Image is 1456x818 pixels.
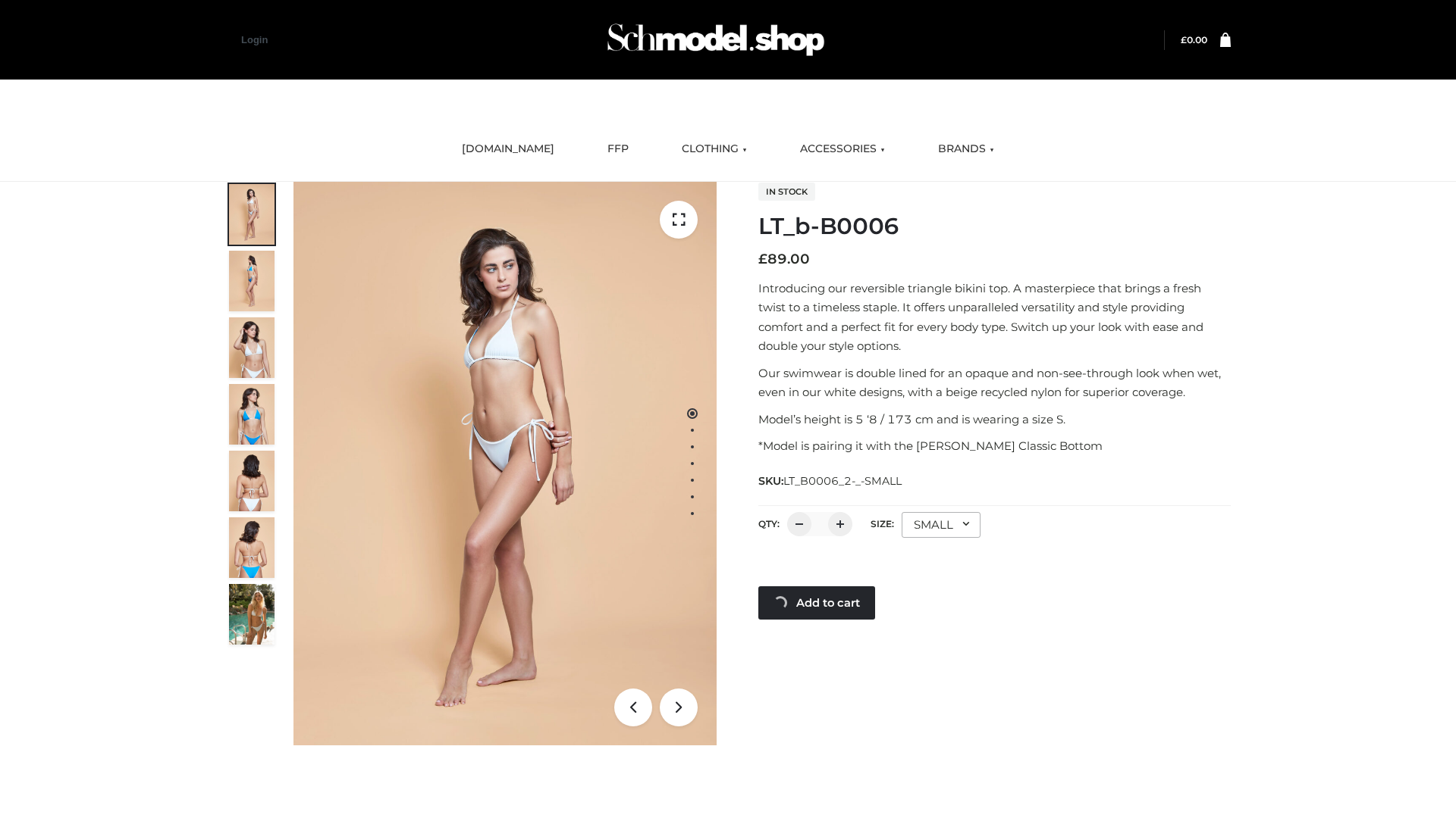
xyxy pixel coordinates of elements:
[789,133,896,166] a: ACCESSORIES
[758,279,1231,356] p: Introducing our reversible triangle bikini top. A masterpiece that brings a fresh twist to a time...
[229,251,275,311] img: ArielClassicBikiniTop_CloudNine_AzureSky_OW114ECO_2-scaled.jpg
[758,251,767,267] span: £
[229,184,275,245] img: ArielClassicBikiniTop_CloudNine_AzureSky_OW114ECO_1-scaled.jpg
[758,410,1231,429] p: Model’s height is 5 ‘8 / 173 cm and is wearing a size S.
[758,364,1231,402] p: Our swimwear is double lined for an opaque and non-see-through look when wet, even in our white d...
[758,436,1231,456] p: *Model is pairing it with the [PERSON_NAME] Classic Bottom
[229,517,275,578] img: ArielClassicBikiniTop_CloudNine_AzureSky_OW114ECO_8-scaled.jpg
[596,133,640,166] a: FFP
[1181,34,1207,45] bdi: 0.00
[902,512,981,538] div: SMALL
[229,451,275,511] img: ArielClassicBikiniTop_CloudNine_AzureSky_OW114ECO_7-scaled.jpg
[293,182,717,745] img: ArielClassicBikiniTop_CloudNine_AzureSky_OW114ECO_1
[758,472,903,490] span: SKU:
[229,584,275,645] img: Arieltop_CloudNine_AzureSky2.jpg
[758,518,780,529] label: QTY:
[927,133,1006,166] a: BRANDS
[670,133,758,166] a: CLOTHING
[602,10,830,70] img: Schmodel Admin 964
[229,317,275,378] img: ArielClassicBikiniTop_CloudNine_AzureSky_OW114ECO_3-scaled.jpg
[229,384,275,445] img: ArielClassicBikiniTop_CloudNine_AzureSky_OW114ECO_4-scaled.jpg
[758,183,815,201] span: In stock
[783,474,902,488] span: LT_B0006_2-_-SMALL
[450,133,566,166] a: [DOMAIN_NAME]
[871,518,894,529] label: Size:
[241,34,268,45] a: Login
[1181,34,1207,45] a: £0.00
[1181,34,1187,45] span: £
[758,586,875,620] a: Add to cart
[758,213,1231,240] h1: LT_b-B0006
[758,251,810,267] bdi: 89.00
